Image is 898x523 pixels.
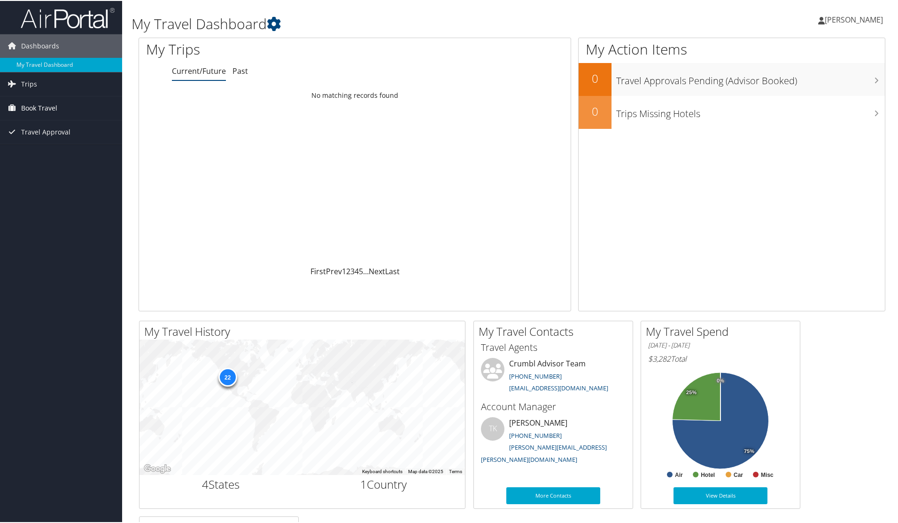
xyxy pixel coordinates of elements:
[202,475,209,491] span: 4
[232,65,248,75] a: Past
[616,102,885,119] h3: Trips Missing Hotels
[476,416,630,467] li: [PERSON_NAME]
[648,353,671,363] span: $3,282
[350,265,355,276] a: 3
[509,383,608,391] a: [EMAIL_ADDRESS][DOMAIN_NAME]
[346,265,350,276] a: 2
[479,323,633,339] h2: My Travel Contacts
[701,471,715,477] text: Hotel
[132,13,639,33] h1: My Travel Dashboard
[310,475,458,491] h2: Country
[449,468,462,473] a: Terms (opens in new tab)
[326,265,342,276] a: Prev
[360,475,367,491] span: 1
[342,265,346,276] a: 1
[717,377,724,383] tspan: 0%
[481,442,607,463] a: [PERSON_NAME][EMAIL_ADDRESS][PERSON_NAME][DOMAIN_NAME]
[142,462,173,474] a: Open this area in Google Maps (opens a new window)
[616,69,885,87] h3: Travel Approvals Pending (Advisor Booked)
[509,371,562,380] a: [PHONE_NUMBER]
[144,323,465,339] h2: My Travel History
[146,39,384,58] h1: My Trips
[734,471,743,477] text: Car
[509,430,562,439] a: [PHONE_NUMBER]
[310,265,326,276] a: First
[579,39,885,58] h1: My Action Items
[476,357,630,396] li: Crumbl Advisor Team
[646,323,800,339] h2: My Travel Spend
[408,468,443,473] span: Map data ©2025
[648,353,793,363] h6: Total
[481,416,504,440] div: TK
[21,33,59,57] span: Dashboards
[369,265,385,276] a: Next
[359,265,363,276] a: 5
[648,340,793,349] h6: [DATE] - [DATE]
[481,340,626,353] h3: Travel Agents
[579,103,612,119] h2: 0
[686,389,697,395] tspan: 25%
[21,95,57,119] span: Book Travel
[506,486,600,503] a: More Contacts
[218,367,237,386] div: 22
[363,265,369,276] span: …
[675,471,683,477] text: Air
[579,62,885,95] a: 0Travel Approvals Pending (Advisor Booked)
[21,6,115,28] img: airportal-logo.png
[761,471,774,477] text: Misc
[825,14,883,24] span: [PERSON_NAME]
[362,468,403,474] button: Keyboard shortcuts
[579,70,612,86] h2: 0
[21,71,37,95] span: Trips
[172,65,226,75] a: Current/Future
[139,86,571,103] td: No matching records found
[385,265,400,276] a: Last
[355,265,359,276] a: 4
[147,475,295,491] h2: States
[481,399,626,412] h3: Account Manager
[579,95,885,128] a: 0Trips Missing Hotels
[744,448,754,453] tspan: 75%
[673,486,767,503] a: View Details
[21,119,70,143] span: Travel Approval
[142,462,173,474] img: Google
[818,5,892,33] a: [PERSON_NAME]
